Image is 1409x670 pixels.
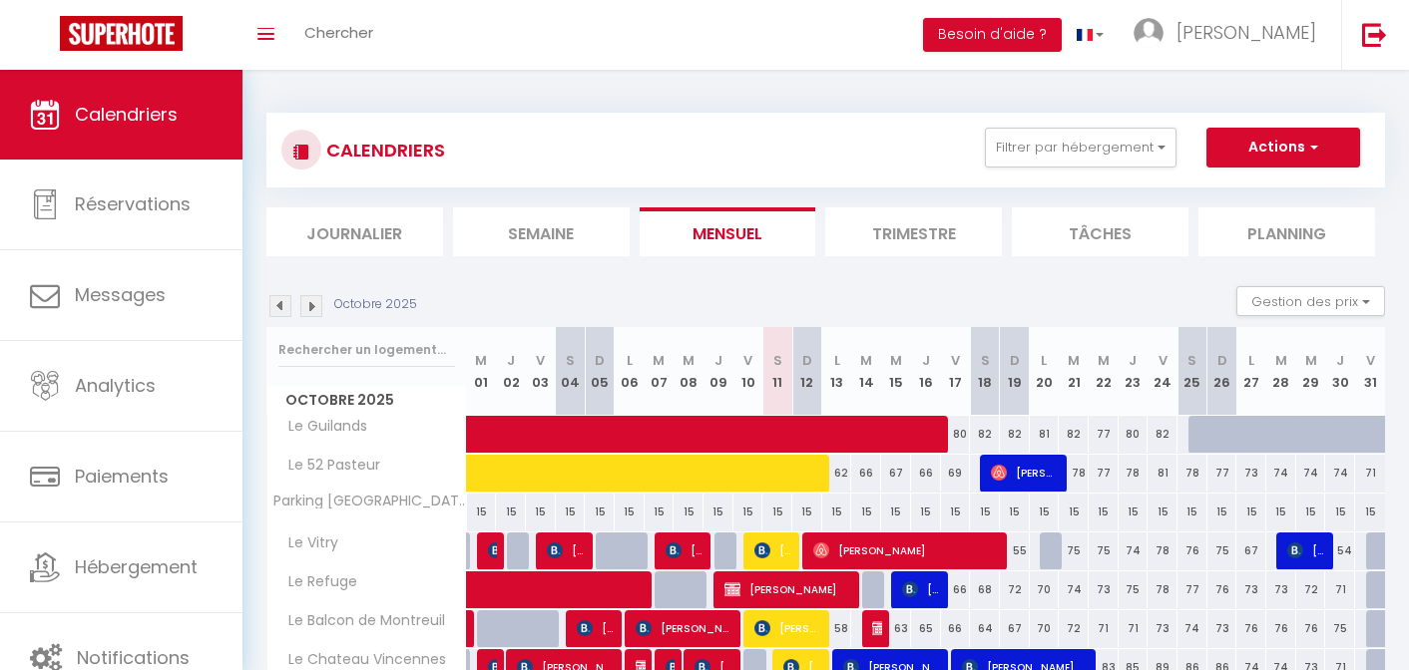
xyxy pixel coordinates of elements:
span: Le Refuge [270,571,362,593]
span: [PERSON_NAME] [724,570,850,608]
abbr: L [627,351,633,370]
img: Super Booking [60,16,183,51]
abbr: J [1336,351,1344,370]
div: 73 [1207,610,1237,647]
th: 30 [1325,327,1355,416]
span: Raf Raf [872,609,882,647]
div: 15 [585,494,615,530]
abbr: M [1098,351,1110,370]
span: [PERSON_NAME] [488,531,498,569]
div: 76 [1236,610,1266,647]
div: 74 [1177,610,1207,647]
div: 15 [941,494,971,530]
th: 22 [1089,327,1119,416]
th: 06 [615,327,645,416]
div: 76 [1296,610,1326,647]
div: 76 [1266,610,1296,647]
abbr: M [860,351,872,370]
div: 15 [704,494,733,530]
div: 15 [1236,494,1266,530]
th: 08 [674,327,704,416]
th: 15 [881,327,911,416]
div: 15 [1266,494,1296,530]
th: 01 [467,327,497,416]
div: 15 [733,494,763,530]
div: 15 [1325,494,1355,530]
div: 15 [970,494,1000,530]
li: Journalier [266,207,443,256]
th: 27 [1236,327,1266,416]
li: Mensuel [640,207,816,256]
li: Semaine [453,207,630,256]
div: 15 [1148,494,1177,530]
h3: CALENDRIERS [321,128,445,172]
span: [PERSON_NAME] [666,531,704,569]
div: 74 [1059,571,1089,608]
button: Actions [1206,128,1360,167]
th: 18 [970,327,1000,416]
abbr: D [1010,351,1020,370]
th: 10 [733,327,763,416]
div: 67 [1236,532,1266,569]
div: 78 [1148,571,1177,608]
abbr: S [981,351,990,370]
div: 77 [1207,455,1237,492]
span: [PERSON_NAME] AJ Habitat [1287,531,1326,569]
div: 78 [1059,455,1089,492]
div: 15 [1177,494,1207,530]
th: 12 [792,327,822,416]
span: Réservations [75,191,191,216]
button: Gestion des prix [1236,286,1385,316]
abbr: J [714,351,722,370]
div: 65 [911,610,941,647]
p: Octobre 2025 [334,295,417,314]
span: [PERSON_NAME] [636,609,732,647]
abbr: S [566,351,575,370]
div: 73 [1236,571,1266,608]
span: Notifications [77,645,190,670]
abbr: J [507,351,515,370]
span: [PERSON_NAME] [902,570,941,608]
abbr: D [595,351,605,370]
div: 15 [615,494,645,530]
abbr: M [475,351,487,370]
th: 31 [1355,327,1385,416]
div: 78 [1177,455,1207,492]
span: Le Guilands [270,416,372,438]
div: 55 [1000,532,1030,569]
div: 70 [1030,610,1060,647]
th: 07 [645,327,675,416]
div: 15 [1119,494,1149,530]
div: 15 [881,494,911,530]
div: 75 [1325,610,1355,647]
abbr: M [1305,351,1317,370]
abbr: V [536,351,545,370]
div: 77 [1177,571,1207,608]
div: 71 [1355,455,1385,492]
span: Le Balcon de Montreuil [270,610,450,632]
div: 73 [1148,610,1177,647]
div: 63 [881,610,911,647]
div: 74 [1266,455,1296,492]
th: 29 [1296,327,1326,416]
abbr: M [653,351,665,370]
div: 72 [1000,571,1030,608]
abbr: M [683,351,695,370]
div: 81 [1148,455,1177,492]
span: [PERSON_NAME] [813,531,997,569]
div: 15 [1355,494,1385,530]
div: 75 [1207,532,1237,569]
abbr: V [951,351,960,370]
span: Calendriers [75,102,178,127]
div: 71 [1325,571,1355,608]
div: 75 [1119,571,1149,608]
div: 15 [1296,494,1326,530]
div: 15 [822,494,852,530]
span: [PERSON_NAME] [754,609,822,647]
abbr: L [1041,351,1047,370]
div: 77 [1089,455,1119,492]
th: 03 [526,327,556,416]
abbr: J [922,351,930,370]
div: 15 [792,494,822,530]
div: 73 [1266,571,1296,608]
